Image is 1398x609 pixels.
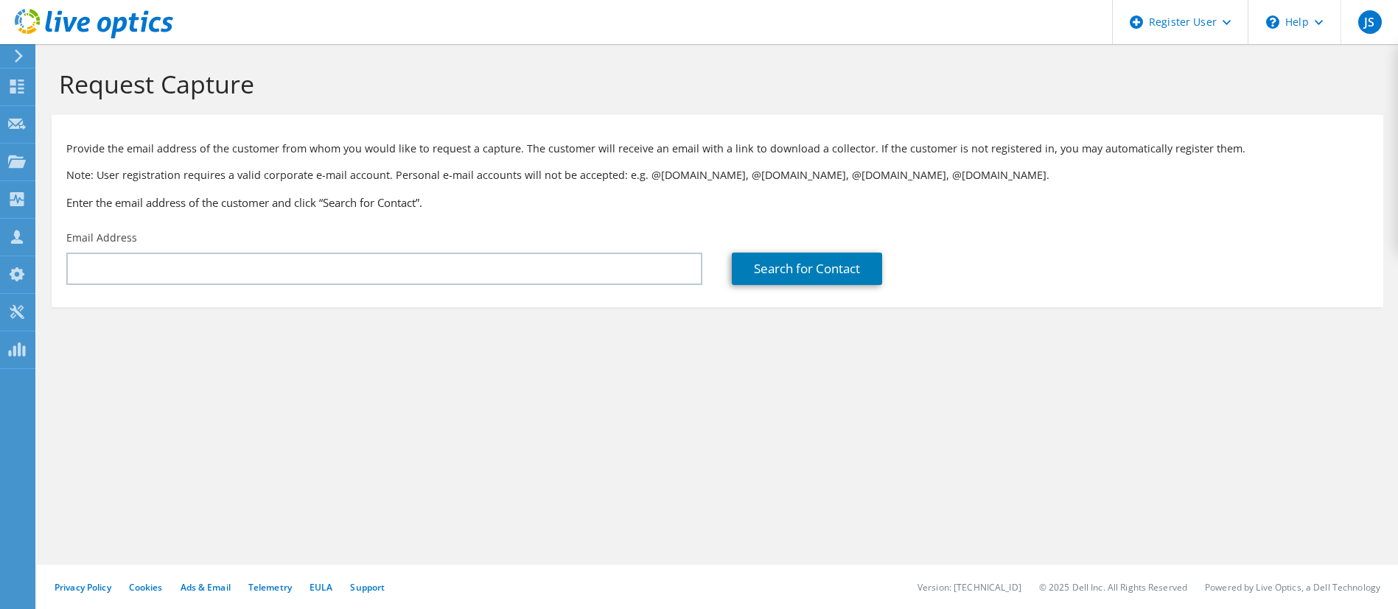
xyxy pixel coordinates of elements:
a: Privacy Policy [55,581,111,594]
h1: Request Capture [59,68,1369,99]
a: Ads & Email [181,581,231,594]
svg: \n [1266,15,1279,29]
span: JS [1358,10,1382,34]
a: Telemetry [248,581,292,594]
p: Provide the email address of the customer from whom you would like to request a capture. The cust... [66,141,1369,157]
a: Search for Contact [732,253,882,285]
li: Powered by Live Optics, a Dell Technology [1205,581,1380,594]
label: Email Address [66,230,137,245]
h3: Enter the email address of the customer and click “Search for Contact”. [66,194,1369,211]
a: EULA [310,581,332,594]
a: Support [350,581,385,594]
p: Note: User registration requires a valid corporate e-mail account. Personal e-mail accounts will ... [66,167,1369,183]
li: © 2025 Dell Inc. All Rights Reserved [1039,581,1187,594]
li: Version: [TECHNICAL_ID] [918,581,1021,594]
a: Cookies [129,581,163,594]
